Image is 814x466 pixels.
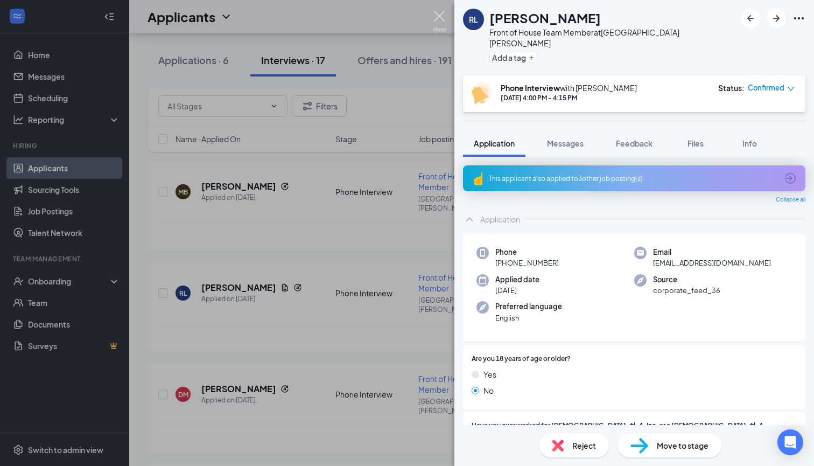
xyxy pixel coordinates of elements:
[472,421,797,441] span: Have you ever worked for [DEMOGRAPHIC_DATA]-fil-A, Inc. or a [DEMOGRAPHIC_DATA]-fil-A Franchisee?
[787,85,795,93] span: down
[572,440,596,451] span: Reject
[501,93,637,102] div: [DATE] 4:00 PM - 4:15 PM
[495,285,539,296] span: [DATE]
[474,138,515,148] span: Application
[767,9,786,28] button: ArrowRight
[653,247,771,258] span: Email
[501,83,560,93] b: Phone Interview
[489,9,601,27] h1: [PERSON_NAME]
[463,213,476,226] svg: ChevronUp
[528,54,535,61] svg: Plus
[741,9,760,28] button: ArrowLeftNew
[495,258,559,268] span: [PHONE_NUMBER]
[687,138,704,148] span: Files
[770,12,783,25] svg: ArrowRight
[718,82,745,93] div: Status :
[489,27,735,48] div: Front of House Team Member at [GEOGRAPHIC_DATA][PERSON_NAME]
[495,301,562,312] span: Preferred language
[792,12,805,25] svg: Ellipses
[501,82,637,93] div: with [PERSON_NAME]
[495,312,562,323] span: English
[784,172,797,185] svg: ArrowCircle
[495,247,559,258] span: Phone
[777,429,803,455] div: Open Intercom Messenger
[657,440,708,451] span: Move to stage
[653,274,720,285] span: Source
[653,285,720,296] span: corporate_feed_36
[469,14,478,25] div: RL
[547,138,584,148] span: Messages
[742,138,757,148] span: Info
[480,214,520,225] div: Application
[744,12,757,25] svg: ArrowLeftNew
[489,174,777,183] div: This applicant also applied to 3 other job posting(s)
[653,258,771,268] span: [EMAIL_ADDRESS][DOMAIN_NAME]
[616,138,652,148] span: Feedback
[776,196,805,204] span: Collapse all
[489,52,537,63] button: PlusAdd a tag
[748,82,784,93] span: Confirmed
[483,385,494,397] span: No
[483,368,496,380] span: Yes
[495,274,539,285] span: Applied date
[472,354,571,364] span: Are you 18 years of age or older?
